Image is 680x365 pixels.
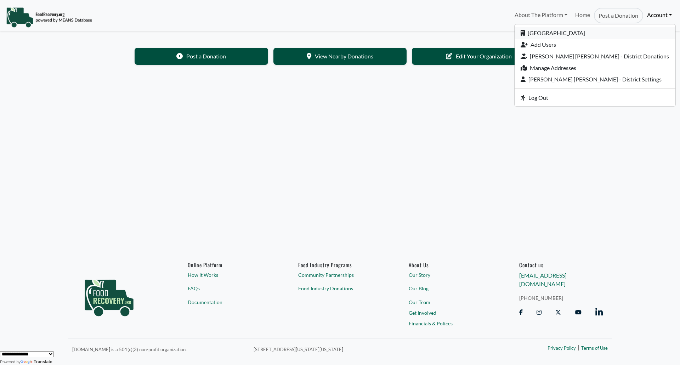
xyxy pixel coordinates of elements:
a: Home [571,8,594,23]
a: Log Out [515,92,675,103]
a: Financials & Polices [409,319,492,327]
a: Post a Donation [135,48,268,65]
h6: Online Platform [188,262,271,268]
a: Our Blog [409,285,492,292]
a: Account [643,8,676,22]
span: | [578,343,579,352]
a: FAQs [188,285,271,292]
a: Post a Donation [594,8,643,23]
a: About The Platform [510,8,571,22]
a: [PHONE_NUMBER] [519,294,603,302]
a: Our Team [409,298,492,306]
a: [PERSON_NAME] [PERSON_NAME] - District Donations [515,50,675,62]
img: NavigationLogo_FoodRecovery-91c16205cd0af1ed486a0f1a7774a6544ea792ac00100771e7dd3ec7c0e58e41.png [6,7,92,28]
a: Get Involved [409,309,492,316]
img: Google Translate [21,360,34,365]
a: Community Partnerships [298,271,382,279]
a: [EMAIL_ADDRESS][DOMAIN_NAME] [519,272,567,287]
h6: Contact us [519,262,603,268]
p: [DOMAIN_NAME] is a 501(c)(3) non-profit organization. [72,345,245,353]
a: Add Users [515,39,675,51]
a: Translate [21,359,52,364]
a: Manage Addresses [515,62,675,74]
a: Food Industry Donations [298,285,382,292]
a: Privacy Policy [548,345,576,352]
a: [GEOGRAPHIC_DATA] [515,27,675,39]
p: [STREET_ADDRESS][US_STATE][US_STATE] [254,345,472,353]
a: How It Works [188,271,271,279]
a: Our Story [409,271,492,279]
a: View Nearby Donations [273,48,407,65]
h6: Food Industry Programs [298,262,382,268]
a: About Us [409,262,492,268]
img: food_recovery_green_logo-76242d7a27de7ed26b67be613a865d9c9037ba317089b267e0515145e5e51427.png [77,262,141,329]
a: Edit Your Organization [412,48,545,65]
a: [PERSON_NAME] [PERSON_NAME] - District Settings [515,74,675,85]
a: Terms of Use [581,345,608,352]
a: Documentation [188,298,271,306]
